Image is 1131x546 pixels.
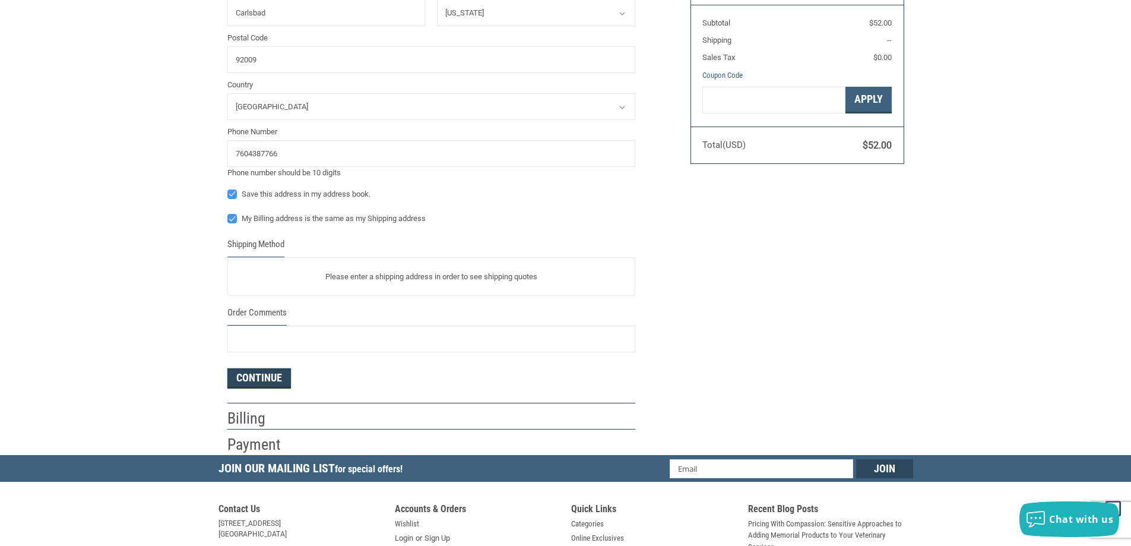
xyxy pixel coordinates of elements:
[227,190,635,199] label: Save this address in my address book.
[571,503,736,518] h5: Quick Links
[218,455,408,485] h5: Join Our Mailing List
[702,36,731,45] span: Shipping
[395,518,419,530] a: Wishlist
[702,53,735,62] span: Sales Tax
[218,503,384,518] h5: Contact Us
[227,214,635,223] label: My Billing address is the same as my Shipping address
[571,518,604,530] a: Categories
[227,409,297,428] h2: Billing
[873,53,892,62] span: $0.00
[702,18,730,27] span: Subtotal
[424,532,450,544] a: Sign Up
[845,87,892,113] button: Apply
[1019,501,1119,537] button: Chat with us
[227,126,635,138] label: Phone Number
[702,87,845,113] input: Gift Certificate or Coupon Code
[228,265,635,288] p: Please enter a shipping address in order to see shipping quotes
[863,140,892,151] span: $52.00
[856,459,913,478] input: Join
[1049,513,1113,526] span: Chat with us
[887,36,892,45] span: --
[227,306,287,326] legend: Order Comments
[227,79,635,91] label: Country
[748,503,913,518] h5: Recent Blog Posts
[227,167,635,179] div: Phone number should be 10 digits
[227,238,284,257] legend: Shipping Method
[702,140,746,150] span: Total (USD)
[571,532,624,544] a: Online Exclusives
[395,532,413,544] a: Login
[395,503,560,518] h5: Accounts & Orders
[227,32,635,44] label: Postal Code
[408,532,429,544] span: or
[227,368,291,389] button: Continue
[702,71,743,80] a: Coupon Code
[670,459,853,478] input: Email
[335,463,403,475] span: for special offers!
[227,435,297,455] h2: Payment
[869,18,892,27] span: $52.00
